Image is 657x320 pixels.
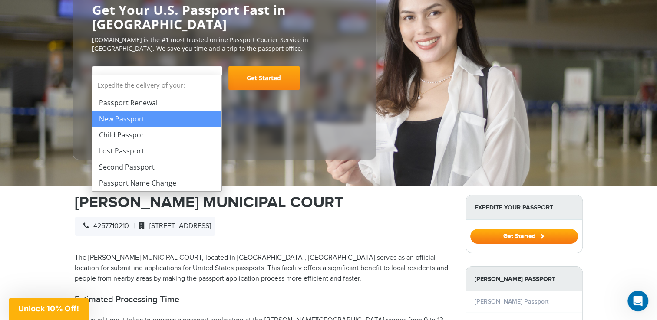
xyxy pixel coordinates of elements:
[470,232,578,239] a: Get Started
[75,253,452,284] p: The [PERSON_NAME] MUNICIPAL COURT, located in [GEOGRAPHIC_DATA], [GEOGRAPHIC_DATA] serves as an o...
[92,95,357,103] span: Starting at $199 + government fees
[475,298,548,305] a: [PERSON_NAME] Passport
[99,74,168,84] span: Select Your Service
[92,143,221,159] li: Lost Passport
[135,222,211,230] span: [STREET_ADDRESS]
[466,267,582,291] strong: [PERSON_NAME] Passport
[92,36,357,53] p: [DOMAIN_NAME] is the #1 most trusted online Passport Courier Service in [GEOGRAPHIC_DATA]. We sav...
[75,294,452,305] h2: Estimated Processing Time
[9,298,89,320] div: Unlock 10% Off!
[99,69,213,94] span: Select Your Service
[75,217,215,236] div: |
[627,291,648,311] iframe: Intercom live chat
[75,195,452,210] h1: [PERSON_NAME] MUNICIPAL COURT
[92,111,221,127] li: New Passport
[92,3,357,31] h2: Get Your U.S. Passport Fast in [GEOGRAPHIC_DATA]
[92,75,221,95] strong: Expedite the delivery of your:
[92,159,221,175] li: Second Passport
[466,195,582,220] strong: Expedite Your Passport
[92,95,221,111] li: Passport Renewal
[470,229,578,244] button: Get Started
[228,66,300,90] a: Get Started
[79,222,129,230] span: 4257710210
[92,75,221,191] li: Expedite the delivery of your:
[18,304,79,313] span: Unlock 10% Off!
[92,175,221,191] li: Passport Name Change
[92,127,221,143] li: Child Passport
[92,66,222,90] span: Select Your Service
